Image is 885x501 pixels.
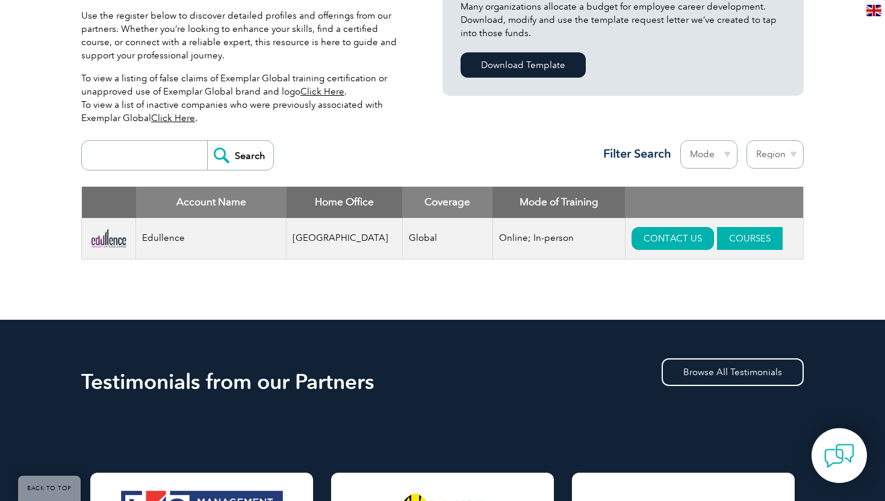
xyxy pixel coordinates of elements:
[151,113,195,123] a: Click Here
[287,218,403,260] td: [GEOGRAPHIC_DATA]
[824,441,854,471] img: contact-chat.png
[300,86,344,97] a: Click Here
[402,187,492,218] th: Coverage: activate to sort column ascending
[625,187,803,218] th: : activate to sort column ascending
[81,72,406,125] p: To view a listing of false claims of Exemplar Global training certification or unapproved use of ...
[136,218,287,260] td: Edullence
[492,218,625,260] td: Online; In-person
[207,141,273,170] input: Search
[596,146,671,161] h3: Filter Search
[402,218,492,260] td: Global
[632,227,714,250] a: CONTACT US
[662,358,804,386] a: Browse All Testimonials
[136,187,287,218] th: Account Name: activate to sort column descending
[81,9,406,62] p: Use the register below to discover detailed profiles and offerings from our partners. Whether you...
[18,476,81,501] a: BACK TO TOP
[717,227,783,250] a: COURSES
[461,52,586,78] a: Download Template
[88,227,129,249] img: e32924ac-d9bc-ea11-a814-000d3a79823d-logo.png
[287,187,403,218] th: Home Office: activate to sort column ascending
[492,187,625,218] th: Mode of Training: activate to sort column ascending
[866,5,881,16] img: en
[81,372,804,391] h2: Testimonials from our Partners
